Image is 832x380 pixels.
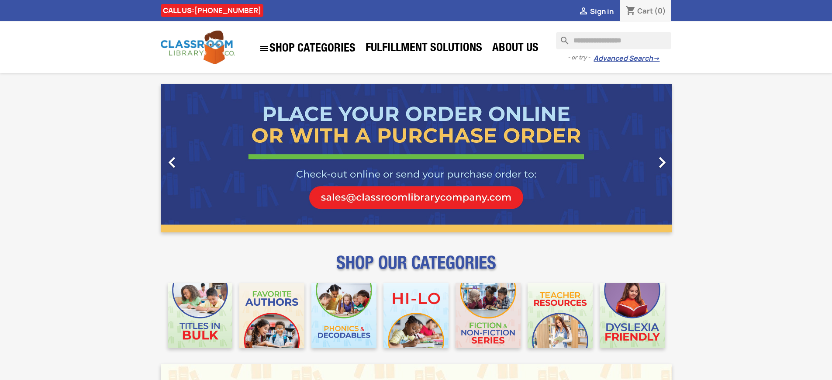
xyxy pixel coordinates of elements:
a:  Sign in [578,7,614,16]
span: Sign in [590,7,614,16]
span: → [653,54,659,63]
img: CLC_Phonics_And_Decodables_Mobile.jpg [311,283,376,348]
a: Previous [161,84,238,232]
a: About Us [488,40,543,58]
img: CLC_Favorite_Authors_Mobile.jpg [239,283,304,348]
i:  [161,152,183,173]
a: SHOP CATEGORIES [255,39,360,58]
a: [PHONE_NUMBER] [194,6,261,15]
span: - or try - [568,53,594,62]
input: Search [556,32,671,49]
img: CLC_Bulk_Mobile.jpg [168,283,233,348]
i:  [578,7,589,17]
p: SHOP OUR CATEGORIES [161,260,672,276]
ul: Carousel container [161,84,672,232]
i:  [651,152,673,173]
img: CLC_HiLo_Mobile.jpg [383,283,449,348]
div: CALL US: [161,4,263,17]
a: Advanced Search→ [594,54,659,63]
img: CLC_Teacher_Resources_Mobile.jpg [528,283,593,348]
i: shopping_cart [625,6,636,17]
a: Next [595,84,672,232]
img: CLC_Dyslexia_Mobile.jpg [600,283,665,348]
img: CLC_Fiction_Nonfiction_Mobile.jpg [456,283,521,348]
i:  [259,43,269,54]
i: search [556,32,566,42]
a: Fulfillment Solutions [361,40,487,58]
span: Cart [637,6,653,16]
span: (0) [654,6,666,16]
img: Classroom Library Company [161,31,235,64]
